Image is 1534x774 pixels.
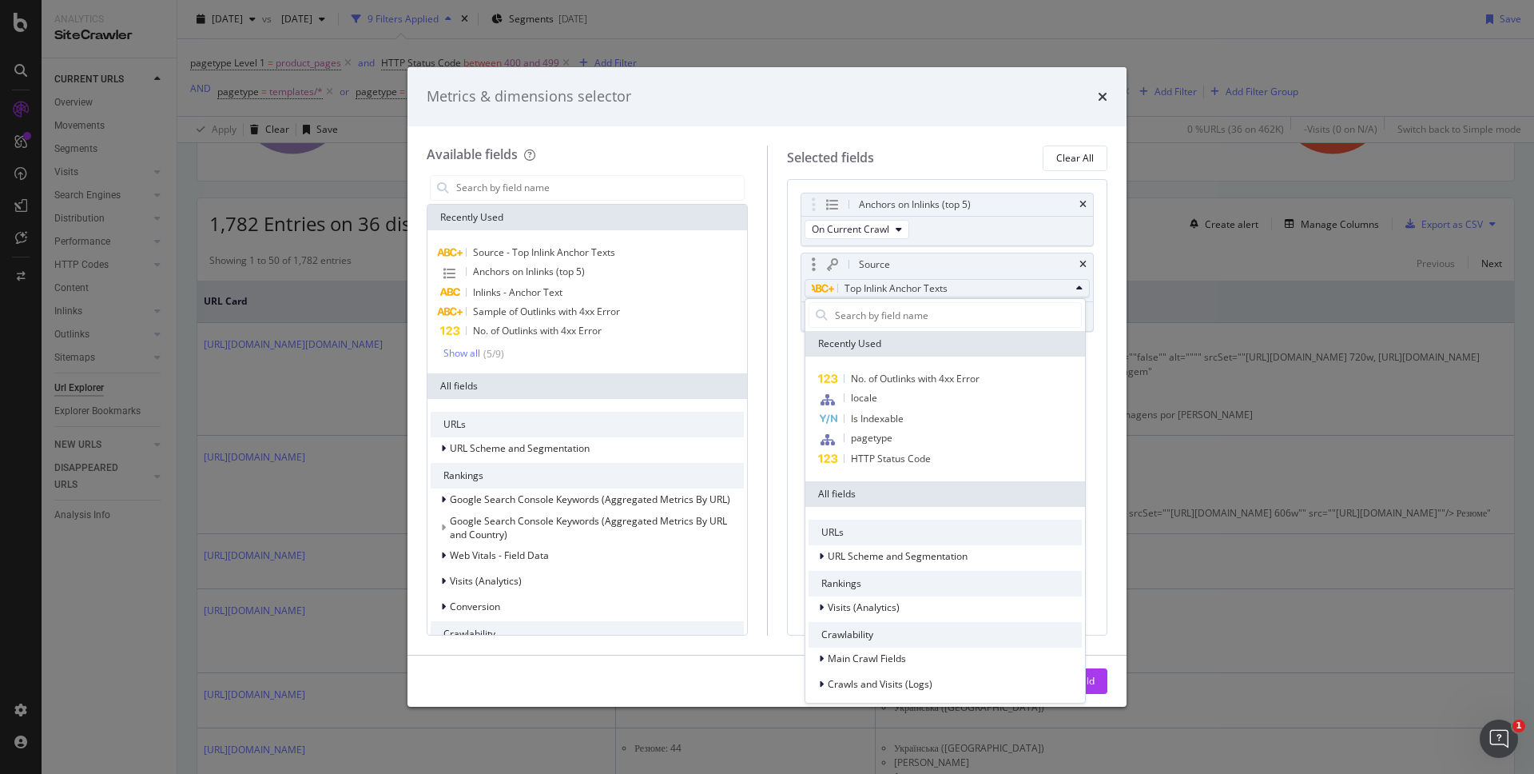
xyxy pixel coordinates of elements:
span: URL Scheme and Segmentation [828,549,968,563]
span: pagetype [851,431,892,445]
span: Visits (Analytics) [828,600,900,614]
div: modal [407,67,1127,707]
span: URL Scheme and Segmentation [450,441,590,455]
span: Is Indexable [851,412,904,425]
span: Sample of Outlinks with 4xx Error [473,305,620,318]
div: Show all [443,348,480,359]
span: Web Vitals - Field Data [450,549,549,562]
div: Anchors on Inlinks (top 5)timesOn Current Crawl [801,193,1095,246]
span: Source - Top Inlink Anchor Texts [473,245,615,259]
span: On Current Crawl [812,222,889,236]
div: times [1079,260,1087,269]
span: HTTP Status Code [851,452,931,465]
div: Selected fields [787,149,874,167]
span: No. of Outlinks with 4xx Error [851,372,980,385]
div: Crawlability [431,621,744,647]
div: Available fields [427,146,518,163]
div: All fields [427,373,747,399]
div: Rankings [809,571,1082,596]
span: Anchors on Inlinks (top 5) [473,265,585,278]
span: No. of Outlinks with 4xx Error [473,324,602,337]
div: Clear All [1056,151,1094,165]
span: Top Inlink Anchor Texts [844,281,948,295]
span: locale [851,391,877,405]
div: Metrics & dimensions selector [427,86,631,107]
div: Recently Used [427,205,747,230]
div: Anchors on Inlinks (top 5) [859,197,971,213]
span: 1 [1512,720,1525,732]
button: Clear All [1043,146,1107,171]
div: times [1098,86,1107,107]
span: Google Search Console Keywords (Aggregated Metrics By URL) [450,493,730,506]
div: URLs [431,412,744,437]
div: This group is disabled [431,514,744,541]
div: times [1079,200,1087,209]
div: ( 5 / 9 ) [480,347,504,361]
div: URLs [809,520,1082,545]
input: Search by field name [833,303,1081,327]
div: Crawlability [809,622,1082,648]
span: Main Crawl Fields [828,652,906,665]
div: SourcetimesTop Inlink Anchor TextsRecently UsedNo. of Outlinks with 4xx ErrorlocaleIs Indexablepa... [801,253,1095,332]
button: Top Inlink Anchor Texts [805,279,1091,298]
div: All fields [805,481,1085,507]
div: Rankings [431,463,744,489]
input: Search by field name [455,176,744,200]
div: Recently Used [805,331,1085,357]
iframe: Intercom live chat [1480,720,1518,758]
span: Google Search Console Keywords (Aggregated Metrics By URL and Country) [450,514,727,541]
div: Source [859,257,890,273]
span: Inlinks - Anchor Text [473,285,562,299]
button: On Current Crawl [805,220,909,239]
span: Conversion [450,600,500,613]
span: Visits (Analytics) [450,574,522,588]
